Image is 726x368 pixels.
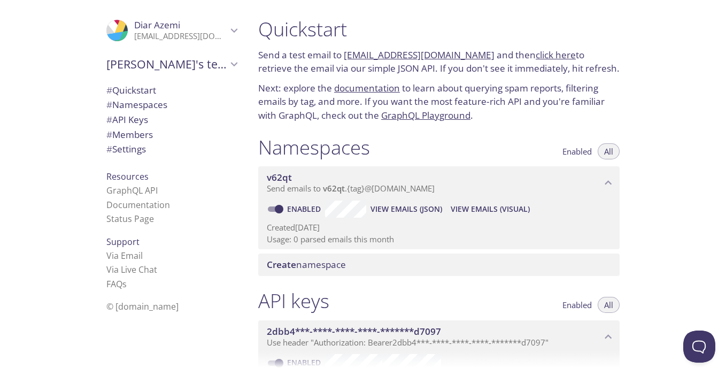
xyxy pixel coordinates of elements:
div: Diar Azemi [98,13,245,48]
a: FAQ [106,278,127,290]
div: v62qt namespace [258,166,620,200]
a: documentation [334,82,400,94]
a: Via Live Chat [106,264,157,275]
span: # [106,128,112,141]
span: Members [106,128,153,141]
span: API Keys [106,113,148,126]
p: Usage: 0 parsed emails this month [267,234,611,245]
a: Documentation [106,199,170,211]
div: Namespaces [98,97,245,112]
div: Team Settings [98,142,245,157]
a: Enabled [285,204,325,214]
button: All [598,297,620,313]
span: # [106,143,112,155]
span: View Emails (JSON) [370,203,442,216]
p: Created [DATE] [267,222,611,233]
a: [EMAIL_ADDRESS][DOMAIN_NAME] [344,49,495,61]
p: [EMAIL_ADDRESS][DOMAIN_NAME] [134,31,227,42]
span: Diar Azemi [134,19,180,31]
button: Enabled [556,143,598,159]
button: Enabled [556,297,598,313]
span: v62qt [323,183,345,194]
span: View Emails (Visual) [451,203,530,216]
span: © [DOMAIN_NAME] [106,301,179,312]
iframe: Help Scout Beacon - Open [683,331,715,363]
span: [PERSON_NAME]'s team [106,57,227,72]
div: Create namespace [258,254,620,276]
a: GraphQL Playground [381,109,470,121]
span: s [122,278,127,290]
span: Send emails to . {tag} @[DOMAIN_NAME] [267,183,435,194]
div: API Keys [98,112,245,127]
button: View Emails (Visual) [446,201,534,218]
span: Quickstart [106,84,156,96]
div: Quickstart [98,83,245,98]
span: # [106,98,112,111]
span: v62qt [267,171,292,183]
button: All [598,143,620,159]
span: # [106,84,112,96]
span: Support [106,236,140,248]
h1: API keys [258,289,329,313]
span: Create [267,258,296,271]
div: Diar's team [98,50,245,78]
p: Send a test email to and then to retrieve the email via our simple JSON API. If you don't see it ... [258,48,620,75]
div: Members [98,127,245,142]
span: Settings [106,143,146,155]
a: click here [536,49,576,61]
h1: Namespaces [258,135,370,159]
span: Resources [106,171,149,182]
a: Via Email [106,250,143,262]
a: Status Page [106,213,154,225]
span: namespace [267,258,346,271]
span: # [106,113,112,126]
a: GraphQL API [106,185,158,196]
button: View Emails (JSON) [366,201,446,218]
p: Next: explore the to learn about querying spam reports, filtering emails by tag, and more. If you... [258,81,620,122]
h1: Quickstart [258,17,620,41]
span: Namespaces [106,98,167,111]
